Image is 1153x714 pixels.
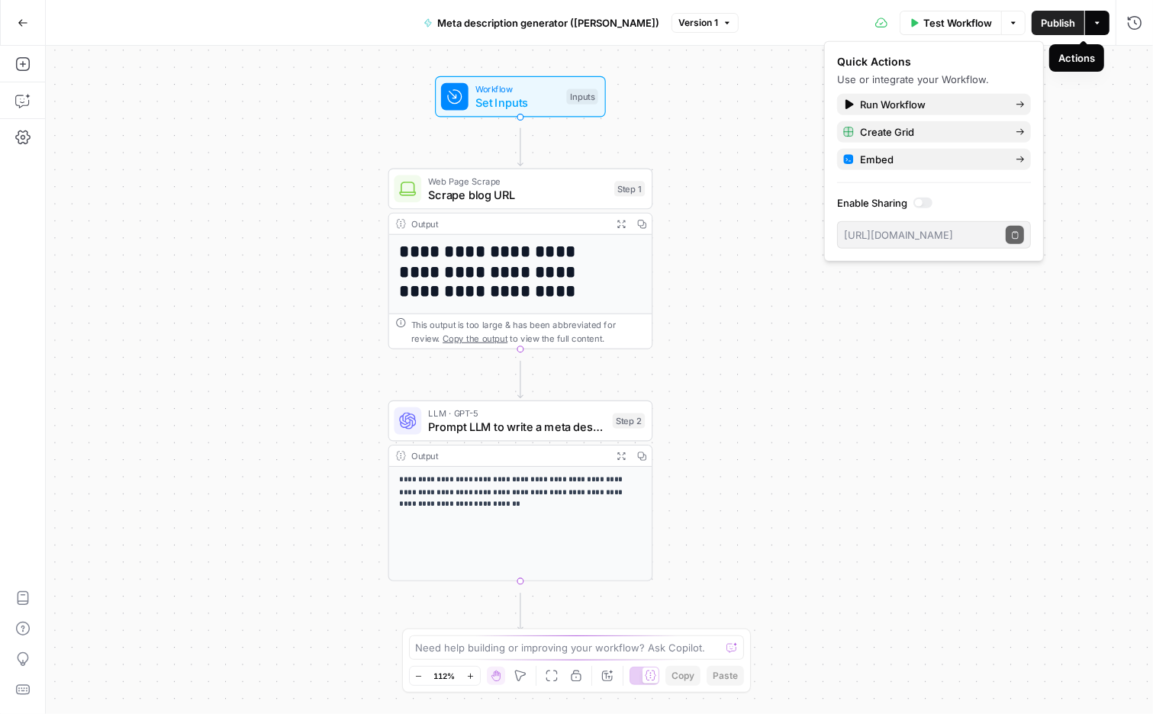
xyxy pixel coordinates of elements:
button: Copy [665,666,700,686]
div: Actions [1058,50,1095,66]
g: Edge from start to step_1 [518,128,523,166]
g: Edge from step_2 to end [518,593,523,630]
button: Test Workflow [900,11,1001,35]
span: Use or integrate your Workflow. [837,73,989,85]
div: This output is too large & has been abbreviated for review. to view the full content. [411,317,645,345]
span: Copy [672,669,694,683]
span: Prompt LLM to write a meta description [428,418,606,435]
span: Scrape blog URL [428,186,607,203]
div: Inputs [566,89,597,105]
span: Publish [1041,15,1075,31]
div: Step 2 [613,413,646,429]
span: Workflow [475,82,560,96]
span: Web Page Scrape [428,174,607,188]
span: Version 1 [678,16,718,30]
div: Step 1 [614,181,645,196]
div: Output [411,217,606,230]
button: Version 1 [672,13,739,33]
button: Meta description generator ([PERSON_NAME]) [414,11,668,35]
label: Enable Sharing [837,195,1031,211]
button: Publish [1032,11,1084,35]
button: Paste [707,666,744,686]
span: Create Grid [860,124,1003,140]
span: Copy the output [443,333,507,343]
div: WorkflowSet InputsInputs [388,76,653,117]
span: LLM · GPT-5 [428,407,606,420]
div: Quick Actions [837,54,1031,69]
div: Output [411,449,606,463]
span: Embed [860,152,1003,167]
g: Edge from step_1 to step_2 [518,361,523,397]
span: Meta description generator ([PERSON_NAME]) [437,15,659,31]
span: Set Inputs [475,94,560,111]
span: Test Workflow [923,15,992,31]
div: EndOutput [388,632,653,674]
span: Run Workflow [860,97,1003,112]
span: 112% [434,670,456,682]
span: Paste [713,669,738,683]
